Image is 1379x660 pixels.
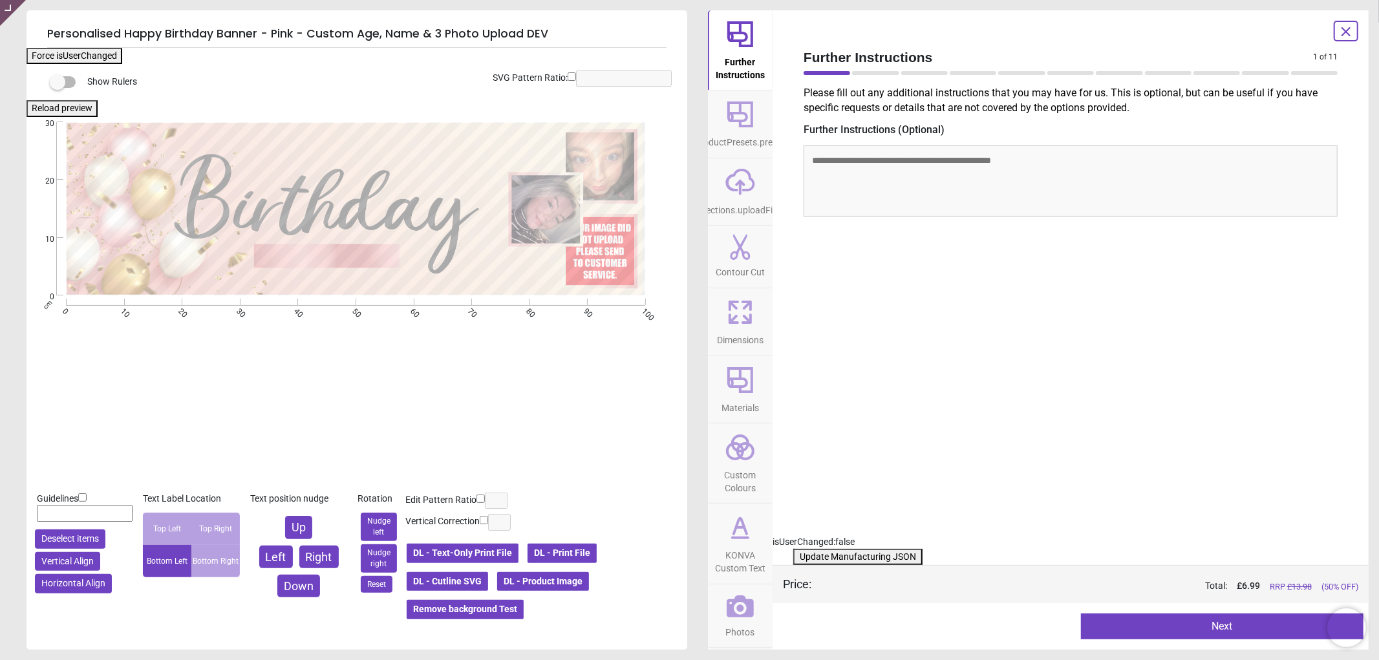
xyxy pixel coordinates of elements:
[191,513,240,545] div: Top Right
[405,571,489,593] button: DL - Cutline SVG
[709,543,771,575] span: KONVA Custom Text
[1237,580,1260,593] span: £
[709,50,771,81] span: Further Instructions
[726,620,755,639] span: Photos
[1242,580,1260,591] span: 6.99
[701,198,779,217] span: sections.uploadFile
[496,571,590,593] button: DL - Product Image
[250,493,347,506] div: Text position nudge
[58,74,687,90] div: Show Rulers
[405,494,476,507] label: Edit Pattern Ratio
[804,48,1313,67] span: Further Instructions
[277,575,320,597] button: Down
[37,493,78,504] span: Guidelines
[716,260,765,279] span: Contour Cut
[35,529,105,549] button: Deselect items
[708,90,773,158] button: productPresets.preset
[27,100,98,117] button: Reload preview
[708,288,773,356] button: Dimensions
[773,536,1369,549] div: isUserChanged: false
[143,545,191,577] div: Bottom Left
[1321,581,1358,593] span: (50% OFF)
[35,574,112,593] button: Horizontal Align
[27,48,122,65] button: Force isUserChanged
[709,463,771,495] span: Custom Colours
[804,86,1348,115] p: Please fill out any additional instructions that you may have for us. This is optional, but can b...
[299,546,339,568] button: Right
[143,493,240,506] div: Text Label Location
[708,356,773,423] button: Materials
[361,544,397,573] button: Nudge right
[793,549,923,566] button: Update Manufacturing JSON
[358,493,400,506] div: Rotation
[1081,613,1363,639] button: Next
[259,546,293,568] button: Left
[708,226,773,288] button: Contour Cut
[708,423,773,503] button: Custom Colours
[708,10,773,90] button: Further Instructions
[493,72,568,85] label: SVG Pattern Ratio:
[717,328,764,347] span: Dimensions
[696,130,786,149] span: productPresets.preset
[405,515,480,528] label: Vertical Correction
[722,396,759,415] span: Materials
[1327,608,1366,647] iframe: Brevo live chat
[143,513,191,545] div: Top Left
[804,123,1338,137] label: Further Instructions (Optional)
[1313,52,1338,63] span: 1 of 11
[708,584,773,648] button: Photos
[47,21,667,48] h5: Personalised Happy Birthday Banner - Pink - Custom Age, Name & 3 Photo Upload DEV
[783,576,811,592] div: Price :
[1287,582,1312,591] span: £ 13.98
[35,552,100,571] button: Vertical Align
[708,504,773,583] button: KONVA Custom Text
[361,576,392,593] button: Reset
[191,545,240,577] div: Bottom Right
[361,513,397,541] button: Nudge left
[526,542,598,564] button: DL - Print File
[708,158,773,226] button: sections.uploadFile
[405,542,520,564] button: DL - Text-Only Print File
[30,118,54,129] span: 30
[285,516,312,538] button: Up
[1270,581,1312,593] span: RRP
[831,580,1358,593] div: Total:
[405,599,525,621] button: Remove background Test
